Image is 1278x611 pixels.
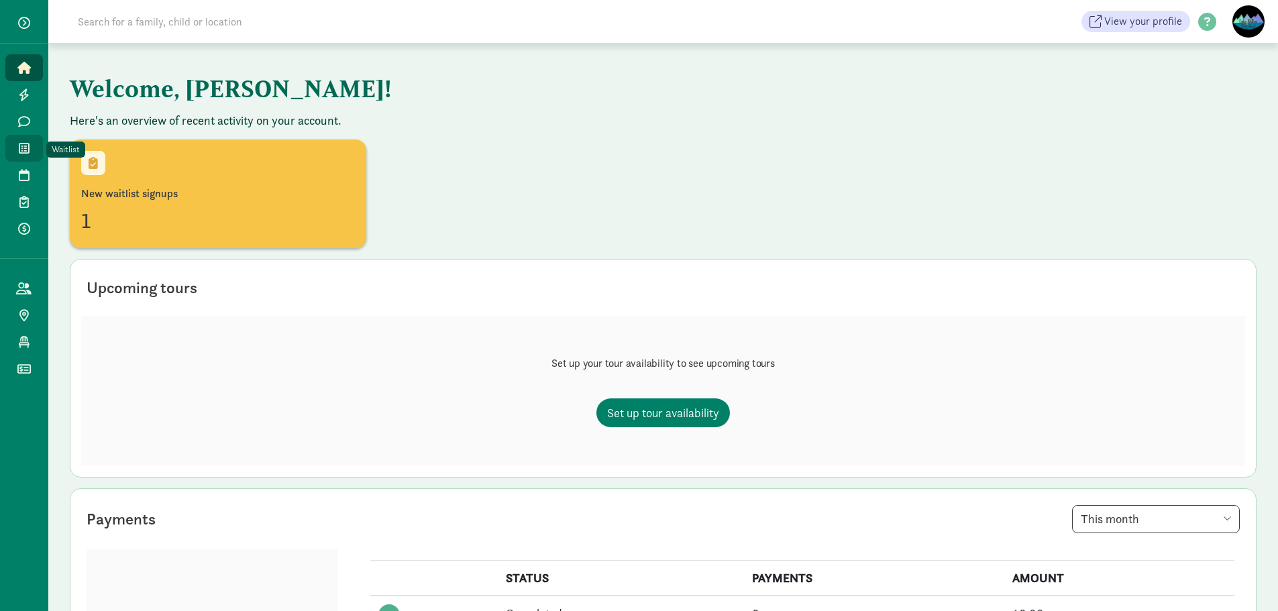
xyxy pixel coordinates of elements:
[70,140,366,248] a: New waitlist signups1
[1104,13,1182,30] span: View your profile
[551,355,775,372] p: Set up your tour availability to see upcoming tours
[87,507,156,531] div: Payments
[744,561,1004,596] th: PAYMENTS
[1004,561,1234,596] th: AMOUNT
[52,143,80,156] div: Waitlist
[607,404,719,422] span: Set up tour availability
[81,186,355,202] div: New waitlist signups
[70,8,446,35] input: Search for a family, child or location
[70,113,1257,129] p: Here's an overview of recent activity on your account.
[498,561,744,596] th: STATUS
[1081,11,1190,32] a: View your profile
[81,205,355,237] div: 1
[70,64,734,113] h1: Welcome, [PERSON_NAME]!
[87,276,197,300] div: Upcoming tours
[1211,547,1278,611] iframe: Chat Widget
[596,398,730,427] a: Set up tour availability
